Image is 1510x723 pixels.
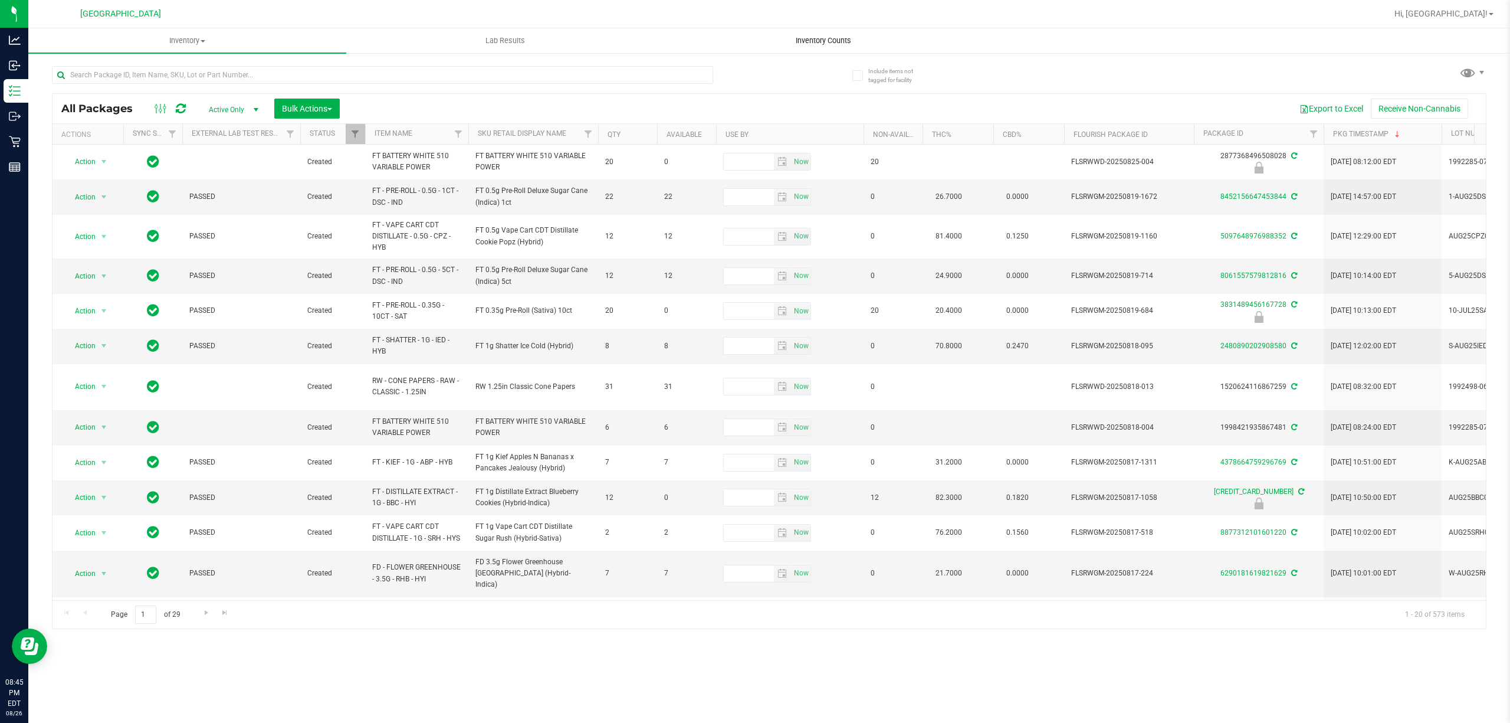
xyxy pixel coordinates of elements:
[97,303,111,319] span: select
[1192,162,1325,174] div: Newly Received
[1000,302,1035,319] span: 0.0000
[189,457,293,468] span: PASSED
[930,524,968,541] span: 76.2000
[9,34,21,46] inline-svg: Analytics
[64,228,96,245] span: Action
[475,264,591,287] span: FT 0.5g Pre-Roll Deluxe Sugar Cane (Indica) 5ct
[1074,130,1148,139] a: Flourish Package ID
[1220,458,1286,466] a: 4378664759296769
[307,422,358,433] span: Created
[1000,565,1035,582] span: 0.0000
[1451,129,1493,138] a: Lot Number
[64,419,96,436] span: Action
[1289,271,1297,280] span: Sync from Compliance System
[1192,311,1325,323] div: Newly Received
[1203,129,1243,138] a: Package ID
[780,35,867,46] span: Inventory Counts
[189,270,293,282] span: PASSED
[1331,341,1396,352] span: [DATE] 12:02:00 EDT
[1220,192,1286,201] a: 8452156647453844
[774,153,791,170] span: select
[605,457,650,468] span: 7
[1000,524,1035,541] span: 0.1560
[475,521,591,544] span: FT 1g Vape Cart CDT Distillate Sugar Rush (Hybrid-Sativa)
[774,189,791,205] span: select
[475,151,591,173] span: FT BATTERY WHITE 510 VARIABLE POWER
[64,378,96,395] span: Action
[930,267,968,284] span: 24.9000
[1220,342,1286,350] a: 2480890202908580
[1071,381,1187,392] span: FLSRWWD-20250818-013
[449,124,468,144] a: Filter
[1192,498,1325,509] div: Newly Received
[372,185,461,208] span: FT - PRE-ROLL - 0.5G - 1CT - DSC - IND
[80,9,161,19] span: [GEOGRAPHIC_DATA]
[478,129,566,138] a: Sku Retail Display Name
[147,524,159,541] span: In Sync
[1071,231,1187,242] span: FLSRWGM-20250819-1160
[475,381,591,392] span: RW 1.25in Classic Cone Papers
[189,231,293,242] span: PASSED
[1220,528,1286,536] a: 8877312101601220
[1071,568,1187,579] span: FLSRWGM-20250817-224
[1292,99,1371,119] button: Export to Excel
[930,302,968,319] span: 20.4000
[871,422,915,433] span: 0
[61,102,145,115] span: All Packages
[310,129,335,138] a: Status
[307,270,358,282] span: Created
[664,568,709,579] span: 7
[97,419,111,436] span: select
[189,305,293,316] span: PASSED
[64,153,96,170] span: Action
[375,129,412,138] a: Item Name
[664,231,709,242] span: 12
[1000,454,1035,471] span: 0.0000
[1000,267,1035,284] span: 0.0000
[97,268,111,284] span: select
[726,130,749,139] a: Use By
[1192,151,1325,174] div: 2877368496508028
[664,492,709,503] span: 0
[163,124,182,144] a: Filter
[52,66,713,84] input: Search Package ID, Item Name, SKU, Lot or Part Number...
[372,416,461,439] span: FT BATTERY WHITE 510 VARIABLE POWER
[64,454,96,471] span: Action
[475,185,591,208] span: FT 0.5g Pre-Roll Deluxe Sugar Cane (Indica) 1ct
[147,153,159,170] span: In Sync
[189,527,293,538] span: PASSED
[307,341,358,352] span: Created
[1296,488,1304,496] span: Sync from Compliance System
[28,35,346,46] span: Inventory
[871,191,915,202] span: 0
[871,341,915,352] span: 0
[372,562,461,584] span: FD - FLOWER GREENHOUSE - 3.5G - RHB - HYI
[1071,422,1187,433] span: FLSRWWD-20250818-004
[1000,489,1035,506] span: 0.1820
[9,110,21,122] inline-svg: Outbound
[372,375,461,398] span: RW - CONE PAPERS - RAW - CLASSIC - 1.25IN
[5,677,23,709] p: 08:45 PM EDT
[791,565,811,582] span: Set Current date
[135,606,156,624] input: 1
[871,305,915,316] span: 20
[871,381,915,392] span: 0
[1220,232,1286,240] a: 5097648976988352
[774,228,791,245] span: select
[871,457,915,468] span: 0
[372,521,461,544] span: FT - VAPE CART CDT DISTILLATE - 1G - SRH - HYS
[791,338,810,354] span: select
[605,527,650,538] span: 2
[1289,458,1297,466] span: Sync from Compliance System
[1331,422,1396,433] span: [DATE] 08:24:00 EDT
[774,565,791,582] span: select
[930,454,968,471] span: 31.2000
[307,156,358,168] span: Created
[372,486,461,509] span: FT - DISTILLATE EXTRACT - 1G - BBC - HYI
[871,492,915,503] span: 12
[475,486,591,509] span: FT 1g Distillate Extract Blueberry Cookies (Hybrid-Indica)
[1220,271,1286,280] a: 8061557579812816
[791,268,810,284] span: select
[791,454,810,471] span: select
[791,267,811,284] span: Set Current date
